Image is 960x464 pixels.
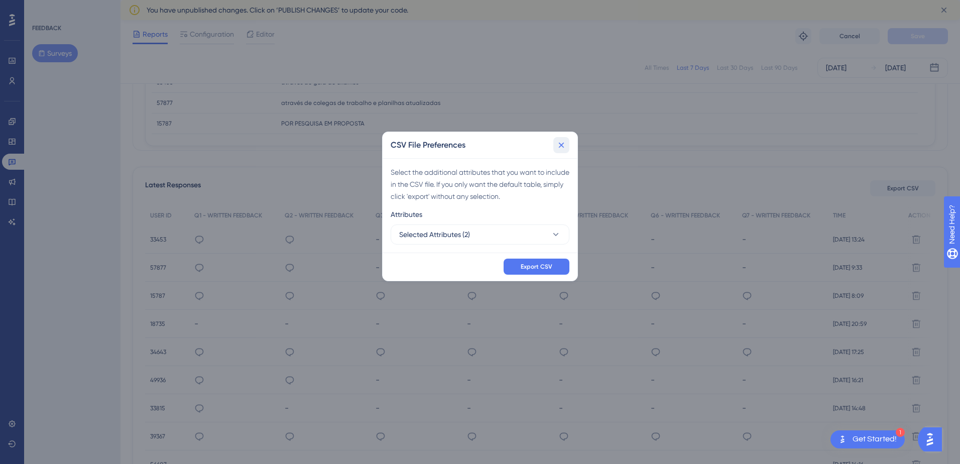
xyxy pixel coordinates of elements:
div: Get Started! [853,434,897,445]
span: Need Help? [24,3,63,15]
span: Export CSV [521,263,552,271]
div: Open Get Started! checklist, remaining modules: 1 [830,430,905,448]
iframe: UserGuiding AI Assistant Launcher [918,424,948,454]
img: launcher-image-alternative-text [836,433,849,445]
span: Attributes [391,208,422,220]
span: Selected Attributes (2) [399,228,470,241]
div: 1 [896,428,905,437]
div: Select the additional attributes that you want to include in the CSV file. If you only want the d... [391,166,569,202]
h2: CSV File Preferences [391,139,465,151]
